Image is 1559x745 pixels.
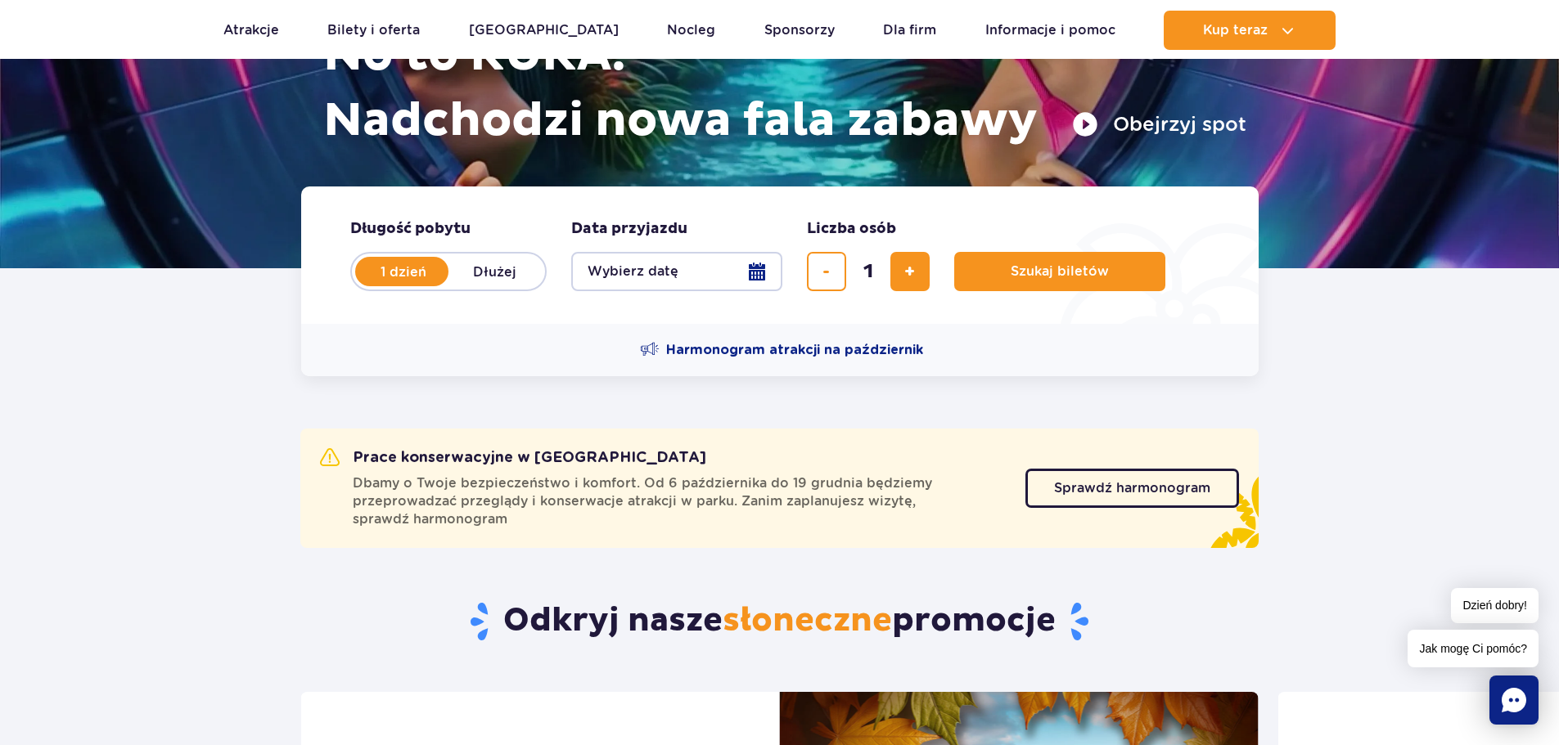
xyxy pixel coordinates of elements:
button: Szukaj biletów [954,252,1165,291]
h1: No to RURA! Nadchodzi nowa fala zabawy [323,23,1246,154]
h2: Odkryj nasze promocje [300,600,1259,643]
a: Atrakcje [223,11,279,50]
div: Chat [1489,675,1539,725]
button: usuń bilet [807,252,846,291]
a: Sprawdź harmonogram [1025,469,1239,508]
label: 1 dzień [357,254,450,289]
span: Jak mogę Ci pomóc? [1408,630,1539,667]
button: Wybierz datę [571,252,782,291]
span: Sprawdź harmonogram [1054,482,1210,495]
button: dodaj bilet [890,252,930,291]
span: Kup teraz [1203,23,1268,38]
span: Liczba osób [807,219,896,239]
span: Data przyjazdu [571,219,687,239]
a: Nocleg [667,11,715,50]
a: Sponsorzy [764,11,835,50]
span: Długość pobytu [350,219,471,239]
input: liczba biletów [849,252,888,291]
span: słoneczne [723,600,892,641]
span: Harmonogram atrakcji na październik [666,341,923,359]
a: [GEOGRAPHIC_DATA] [469,11,619,50]
h2: Prace konserwacyjne w [GEOGRAPHIC_DATA] [320,448,706,468]
span: Dzień dobry! [1451,588,1539,623]
a: Bilety i oferta [327,11,420,50]
a: Dla firm [883,11,936,50]
button: Obejrzyj spot [1072,111,1246,137]
span: Szukaj biletów [1011,264,1109,279]
form: Planowanie wizyty w Park of Poland [301,186,1259,324]
label: Dłużej [448,254,542,289]
button: Kup teraz [1164,11,1336,50]
span: Dbamy o Twoje bezpieczeństwo i komfort. Od 6 października do 19 grudnia będziemy przeprowadzać pr... [353,474,1006,528]
a: Informacje i pomoc [985,11,1115,50]
a: Harmonogram atrakcji na październik [640,340,923,360]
